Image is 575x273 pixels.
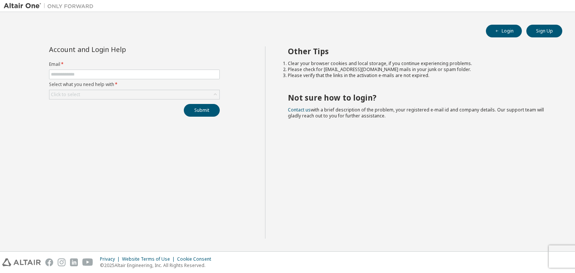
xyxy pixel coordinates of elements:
img: linkedin.svg [70,258,78,266]
label: Email [49,61,220,67]
div: Privacy [100,256,122,262]
li: Please check for [EMAIL_ADDRESS][DOMAIN_NAME] mails in your junk or spam folder. [288,67,549,73]
h2: Other Tips [288,46,549,56]
button: Sign Up [526,25,562,37]
li: Clear your browser cookies and local storage, if you continue experiencing problems. [288,61,549,67]
label: Select what you need help with [49,82,220,88]
div: Click to select [49,90,219,99]
img: facebook.svg [45,258,53,266]
div: Account and Login Help [49,46,186,52]
div: Click to select [51,92,80,98]
div: Cookie Consent [177,256,216,262]
p: © 2025 Altair Engineering, Inc. All Rights Reserved. [100,262,216,269]
img: altair_logo.svg [2,258,41,266]
button: Submit [184,104,220,117]
img: Altair One [4,2,97,10]
button: Login [486,25,522,37]
span: with a brief description of the problem, your registered e-mail id and company details. Our suppo... [288,107,544,119]
img: youtube.svg [82,258,93,266]
img: instagram.svg [58,258,66,266]
a: Contact us [288,107,311,113]
li: Please verify that the links in the activation e-mails are not expired. [288,73,549,79]
div: Website Terms of Use [122,256,177,262]
h2: Not sure how to login? [288,93,549,102]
